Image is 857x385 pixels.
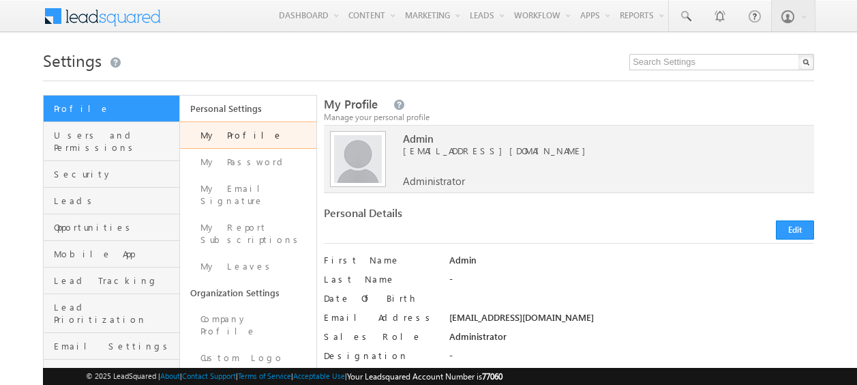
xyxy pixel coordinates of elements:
[629,54,814,70] input: Search Settings
[160,371,180,380] a: About
[324,311,437,324] label: Email Address
[324,207,563,226] div: Personal Details
[44,333,179,360] a: Email Settings
[347,371,502,382] span: Your Leadsquared Account Number is
[44,161,179,188] a: Security
[449,273,814,292] div: -
[44,122,179,161] a: Users and Permissions
[403,175,465,187] span: Administrator
[324,350,437,362] label: Designation
[180,214,316,253] a: My Report Subscriptions
[776,220,814,240] button: Edit
[54,301,176,326] span: Lead Prioritization
[54,168,176,180] span: Security
[449,330,814,350] div: Administrator
[403,132,796,145] span: Admin
[180,149,316,175] a: My Password
[324,292,437,304] label: Date Of Birth
[44,188,179,214] a: Leads
[180,175,316,214] a: My Email Signature
[180,306,316,345] a: Company Profile
[449,254,814,273] div: Admin
[182,371,236,380] a: Contact Support
[54,221,176,233] span: Opportunities
[180,280,316,306] a: Organization Settings
[238,371,291,380] a: Terms of Service
[324,96,378,112] span: My Profile
[449,311,814,330] div: [EMAIL_ADDRESS][DOMAIN_NAME]
[482,371,502,382] span: 77060
[449,350,814,369] div: -
[44,214,179,241] a: Opportunities
[54,248,176,260] span: Mobile App
[180,122,316,149] a: My Profile
[44,96,179,122] a: Profile
[44,268,179,294] a: Lead Tracking
[86,370,502,383] span: © 2025 LeadSquared | | | | |
[54,102,176,115] span: Profile
[54,340,176,352] span: Email Settings
[43,49,102,71] span: Settings
[324,330,437,343] label: Sales Role
[180,345,316,371] a: Custom Logo
[54,274,176,287] span: Lead Tracking
[293,371,345,380] a: Acceptable Use
[403,145,796,157] span: [EMAIL_ADDRESS][DOMAIN_NAME]
[324,273,437,285] label: Last Name
[54,129,176,154] span: Users and Permissions
[324,111,815,124] div: Manage your personal profile
[324,254,437,266] label: First Name
[180,253,316,280] a: My Leaves
[44,241,179,268] a: Mobile App
[44,294,179,333] a: Lead Prioritization
[180,96,316,122] a: Personal Settings
[54,195,176,207] span: Leads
